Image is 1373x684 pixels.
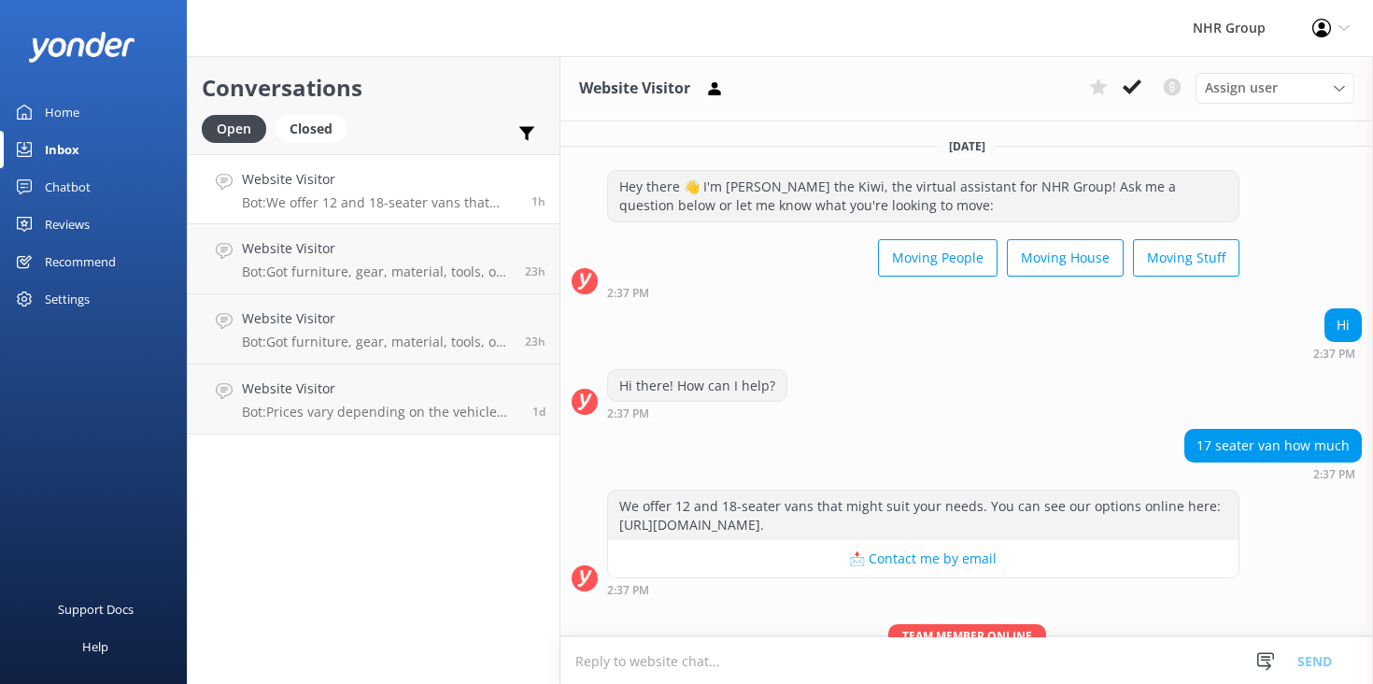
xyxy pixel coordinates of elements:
h4: Website Visitor [242,378,518,399]
div: Open [202,115,266,143]
span: Oct 03 2025 05:02pm (UTC +13:00) Pacific/Auckland [525,264,545,279]
div: Chatbot [45,168,91,206]
div: Hi there! How can I help? [608,370,786,402]
p: Bot: We offer 12 and 18-seater vans that might suit your needs. You can see our options online he... [242,194,517,211]
p: Bot: Prices vary depending on the vehicle type, location, and your specific rental needs. For the... [242,404,518,420]
a: Website VisitorBot:Got furniture, gear, material, tools, or freight to move? Take our quiz to fin... [188,294,559,364]
strong: 2:37 PM [1313,469,1355,480]
span: Oct 04 2025 02:37pm (UTC +13:00) Pacific/Auckland [531,193,545,209]
button: Moving House [1007,239,1124,277]
p: Bot: Got furniture, gear, material, tools, or freight to move? Take our quiz to find the best veh... [242,264,511,280]
button: Moving People [878,239,998,277]
span: Team member online [888,624,1046,648]
span: Oct 03 2025 10:59am (UTC +13:00) Pacific/Auckland [532,404,545,420]
div: Home [45,93,79,131]
div: Oct 04 2025 02:37pm (UTC +13:00) Pacific/Auckland [607,583,1239,596]
div: Oct 04 2025 02:37pm (UTC +13:00) Pacific/Auckland [1313,347,1362,360]
div: Hey there 👋 I'm [PERSON_NAME] the Kiwi, the virtual assistant for NHR Group! Ask me a question be... [608,171,1239,221]
div: Help [82,628,108,665]
button: 📩 Contact me by email [608,540,1239,577]
div: Oct 04 2025 02:37pm (UTC +13:00) Pacific/Auckland [1184,467,1362,480]
img: yonder-white-logo.png [28,32,135,63]
div: Assign User [1196,73,1354,103]
div: Oct 04 2025 02:37pm (UTC +13:00) Pacific/Auckland [607,286,1239,299]
h4: Website Visitor [242,169,517,190]
h4: Website Visitor [242,308,511,329]
span: Oct 03 2025 04:33pm (UTC +13:00) Pacific/Auckland [525,334,545,349]
h3: Website Visitor [579,77,690,101]
strong: 2:37 PM [607,585,649,596]
a: Open [202,118,276,138]
a: Website VisitorBot:We offer 12 and 18-seater vans that might suit your needs. You can see our opt... [188,154,559,224]
div: 17 seater van how much [1185,430,1361,462]
div: Hi [1325,309,1361,341]
div: Closed [276,115,347,143]
a: Website VisitorBot:Prices vary depending on the vehicle type, location, and your specific rental ... [188,364,559,435]
a: Closed [276,118,356,138]
p: Bot: Got furniture, gear, material, tools, or freight to move? Take our quiz to find the best veh... [242,334,511,350]
strong: 2:37 PM [1313,349,1355,360]
button: Moving Stuff [1133,239,1239,277]
a: Website VisitorBot:Got furniture, gear, material, tools, or freight to move? Take our quiz to fin... [188,224,559,294]
div: Reviews [45,206,90,243]
div: Settings [45,280,90,318]
div: Support Docs [58,591,134,628]
strong: 2:37 PM [607,288,649,299]
div: Oct 04 2025 02:37pm (UTC +13:00) Pacific/Auckland [607,406,787,420]
span: [DATE] [938,138,997,154]
h4: Website Visitor [242,238,511,259]
div: Recommend [45,243,116,280]
div: We offer 12 and 18-seater vans that might suit your needs. You can see our options online here: [... [608,491,1239,540]
div: Inbox [45,131,79,168]
strong: 2:37 PM [607,408,649,420]
h2: Conversations [202,70,545,106]
span: Assign user [1205,78,1278,98]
